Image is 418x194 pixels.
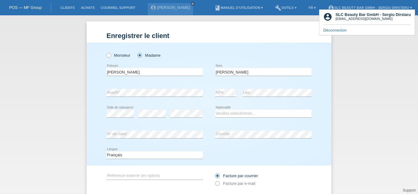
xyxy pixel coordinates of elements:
[191,2,194,5] i: close
[215,181,255,186] label: Facture par e-mail
[9,5,42,10] a: POS — MF Group
[306,6,319,10] a: FR ▾
[215,173,258,178] label: Facture par courrier
[211,6,266,10] a: bookManuel d’utilisation ▾
[335,12,411,17] b: SLC Beauty Bar GmbH - Sergiu Dirstaru
[323,12,332,21] i: account_circle
[215,181,219,189] input: Facture par e-mail
[328,5,334,11] i: account_circle
[275,5,281,11] i: build
[106,32,312,40] h1: Enregistrer le client
[403,188,416,192] a: Support
[215,5,221,11] i: book
[325,6,415,10] a: account_circleSLC Beauty Bar GmbH - Sergiu Dirstaru ▾
[137,53,141,57] input: Madame
[78,6,98,10] a: Achats
[157,5,190,10] a: [PERSON_NAME]
[106,53,130,58] label: Monsieur
[272,6,299,10] a: buildOutils ▾
[98,6,138,10] a: Courriel Support
[335,17,411,21] div: [EMAIL_ADDRESS][DOMAIN_NAME]
[137,53,160,58] label: Madame
[191,2,195,6] a: close
[106,53,110,57] input: Monsieur
[57,6,78,10] a: Clients
[323,28,346,32] a: Déconnexion
[215,173,219,181] input: Facture par courrier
